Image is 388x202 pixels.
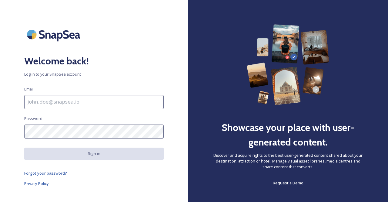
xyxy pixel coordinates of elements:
[24,170,67,176] span: Forgot your password?
[24,24,85,45] img: SnapSea Logo
[212,152,364,170] span: Discover and acquire rights to the best user-generated content shared about your destination, att...
[24,169,164,177] a: Forgot your password?
[273,180,303,186] span: Request a Demo
[24,180,164,187] a: Privacy Policy
[247,24,329,105] img: 63b42ca75bacad526042e722_Group%20154-p-800.png
[24,54,164,68] h2: Welcome back!
[273,179,303,187] a: Request a Demo
[24,116,42,122] span: Password
[24,148,164,159] button: Sign in
[24,181,49,186] span: Privacy Policy
[24,71,164,77] span: Log in to your SnapSea account
[24,95,164,109] input: john.doe@snapsea.io
[24,86,34,92] span: Email
[212,120,364,149] h2: Showcase your place with user-generated content.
